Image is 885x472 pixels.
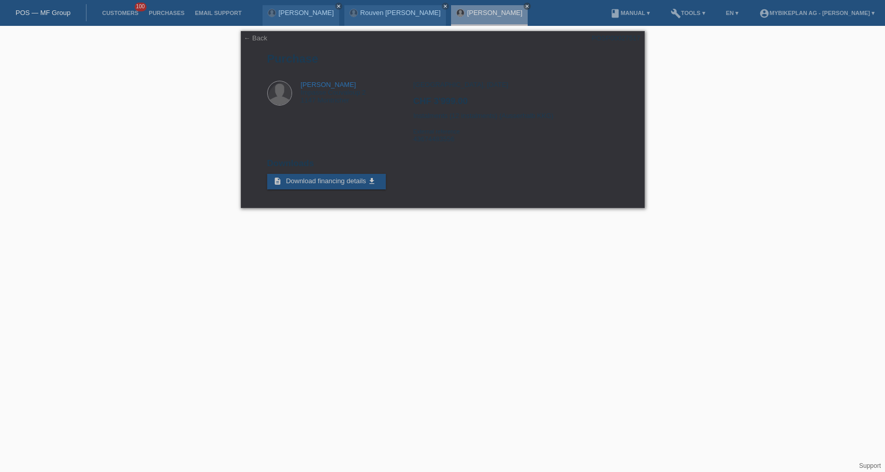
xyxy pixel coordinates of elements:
[665,10,710,16] a: buildTools ▾
[360,9,441,17] a: Rouven [PERSON_NAME]
[610,8,620,19] i: book
[413,81,618,151] div: [GEOGRAPHIC_DATA], [DATE] Instalments (12 instalments) (Ausserhalb KKG) 43674483556
[267,52,618,65] h1: Purchase
[135,3,147,11] span: 100
[267,174,386,189] a: description Download financing details get_app
[467,9,523,17] a: [PERSON_NAME]
[413,128,460,135] span: External reference
[525,4,530,9] i: close
[273,177,282,185] i: description
[190,10,246,16] a: Email Support
[605,10,655,16] a: bookManual ▾
[442,3,449,10] a: close
[413,96,618,112] h2: CHF 3'999.00
[301,81,366,104] div: Impasse Couvaloup 2 1147 Montricher
[336,4,341,9] i: close
[592,34,641,42] div: POSP00027517
[524,3,531,10] a: close
[267,158,618,174] h2: Downloads
[721,10,744,16] a: EN ▾
[143,10,190,16] a: Purchases
[97,10,143,16] a: Customers
[671,8,681,19] i: build
[754,10,880,16] a: account_circleMybikeplan AG - [PERSON_NAME] ▾
[335,3,342,10] a: close
[244,34,268,42] a: ← Back
[859,462,881,469] a: Support
[286,177,366,185] span: Download financing details
[279,9,334,17] a: [PERSON_NAME]
[301,81,356,89] a: [PERSON_NAME]
[16,9,70,17] a: POS — MF Group
[759,8,770,19] i: account_circle
[443,4,448,9] i: close
[368,177,376,185] i: get_app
